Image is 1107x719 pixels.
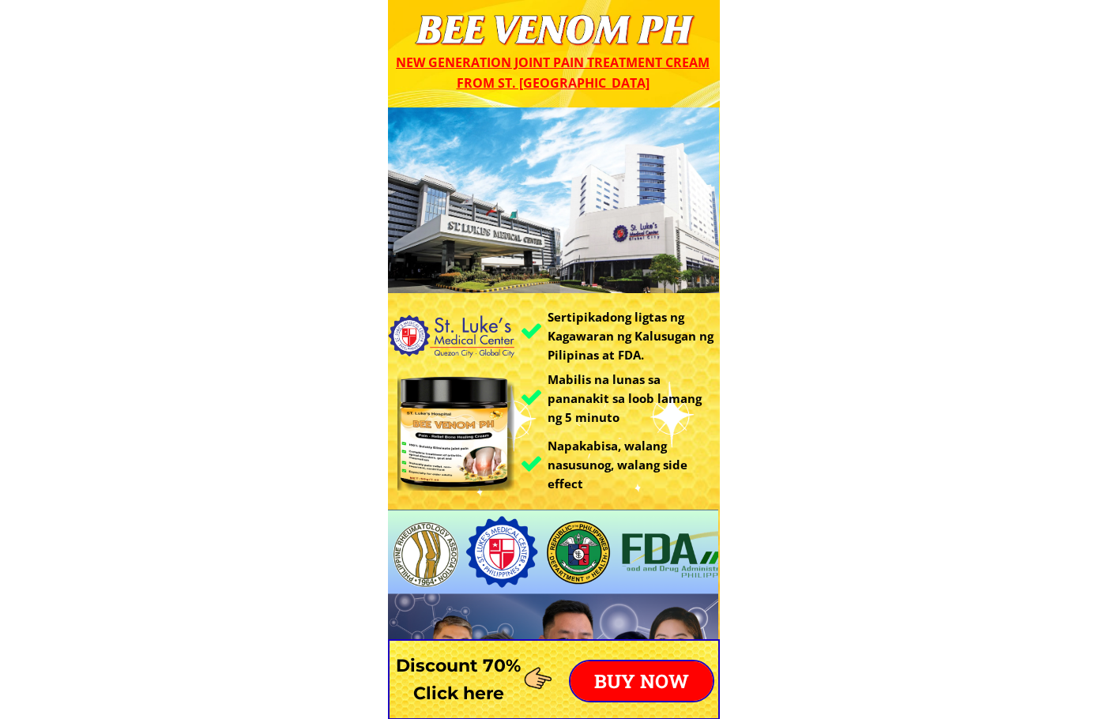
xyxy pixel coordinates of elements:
[396,54,710,92] span: New generation joint pain treatment cream from St. [GEOGRAPHIC_DATA]
[388,652,529,707] h3: Discount 70% Click here
[570,661,713,701] p: BUY NOW
[548,370,715,427] h3: Mabilis na lunas sa pananakit sa loob lamang ng 5 minuto
[548,436,719,493] h3: Napakabisa, walang nasusunog, walang side effect
[548,307,723,364] h3: Sertipikadong ligtas ng Kagawaran ng Kalusugan ng Pilipinas at FDA.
